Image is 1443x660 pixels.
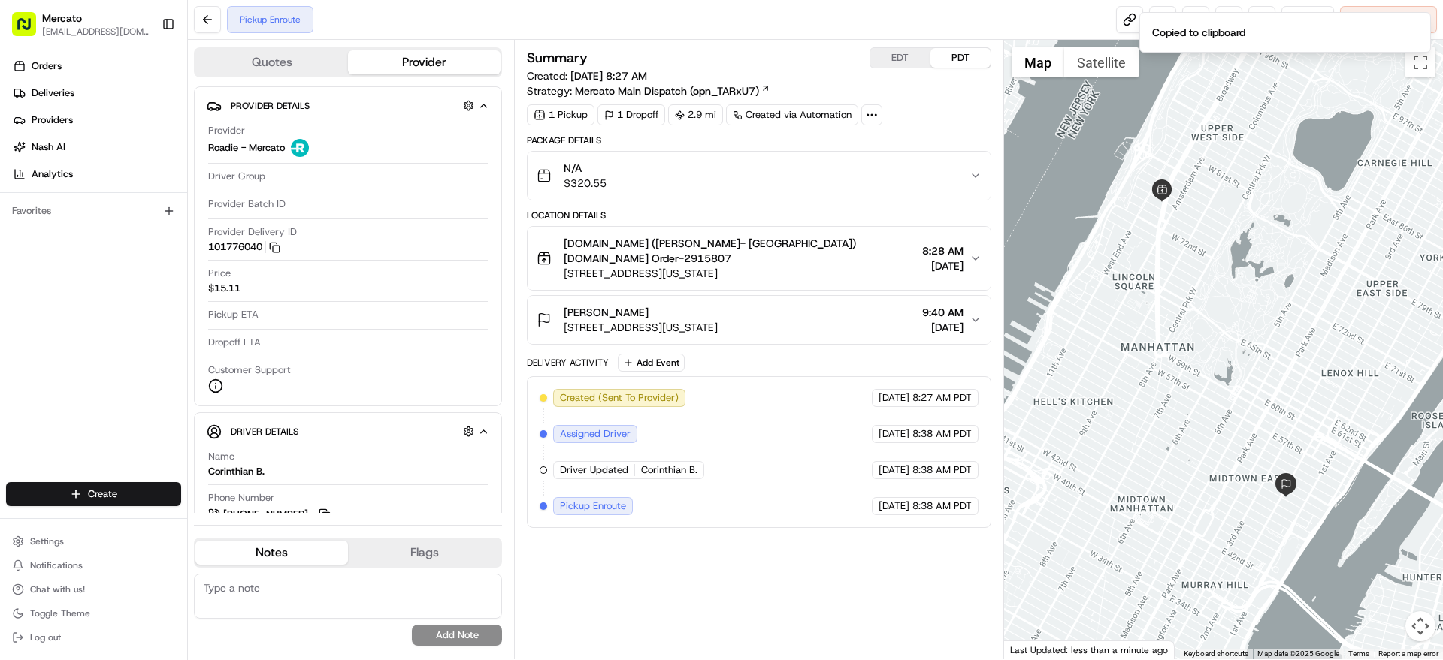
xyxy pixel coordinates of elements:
div: Favorites [6,199,181,223]
span: Chat with us! [30,583,85,595]
span: • [50,276,55,288]
span: Toggle Theme [30,607,90,619]
a: Open this area in Google Maps (opens a new window) [1008,640,1057,659]
button: N/A$320.55 [528,152,990,200]
div: 📗 [15,380,27,392]
img: roadie-logo-v2.jpg [291,139,309,157]
a: Report a map error [1378,649,1438,658]
span: [DATE] [879,427,909,441]
span: Log out [30,631,61,643]
div: Package Details [527,134,991,146]
div: Start new chat [68,186,247,201]
span: Provider Delivery ID [208,225,297,239]
span: Provider [208,124,245,137]
span: [STREET_ADDRESS][US_STATE] [564,266,915,281]
span: [PHONE_NUMBER] [223,508,308,521]
span: Analytics [32,167,73,181]
div: 2.9 mi [668,104,723,125]
button: 101776040 [208,240,280,254]
span: Customer Support [208,363,291,377]
button: EDT [870,48,930,68]
button: Provider Details [207,93,489,118]
div: Location Details [527,209,991,222]
button: Notes [195,541,348,565]
div: Delivery Activity [527,357,609,369]
a: [PHONE_NUMBER] [208,506,333,523]
a: Terms [1348,649,1369,658]
span: Dropoff ETA [208,336,261,349]
div: Corinthian B. [208,465,265,478]
span: $320.55 [564,176,607,191]
span: Settings [30,535,64,547]
span: Assigned Driver [560,427,631,441]
button: Chat with us! [6,579,181,600]
span: Orders [32,59,62,73]
span: Nash AI [32,140,65,154]
span: [STREET_ADDRESS][US_STATE] [564,320,718,335]
button: [DOMAIN_NAME] ([PERSON_NAME]- [GEOGRAPHIC_DATA]) [DOMAIN_NAME] Order-2915807[STREET_ADDRESS][US_S... [528,227,990,290]
button: See all [233,235,274,253]
button: Settings [6,531,181,552]
a: Mercato Main Dispatch (opn_TARxU7) [575,83,770,98]
span: Map data ©2025 Google [1257,649,1339,658]
button: Create [6,482,181,506]
h3: Summary [527,51,588,65]
button: Map camera controls [1405,611,1435,641]
span: [DATE] [879,499,909,513]
span: N/A [564,161,607,176]
a: 💻API Documentation [121,372,247,399]
span: Provider Batch ID [208,197,286,211]
span: Provider Details [231,100,310,112]
a: Deliveries [6,81,187,105]
span: Deliveries [32,86,74,100]
span: Pickup ETA [208,308,259,321]
span: [DATE] [58,276,89,288]
button: Notifications [6,555,181,576]
a: Created via Automation [726,104,858,125]
img: 1736555255976-a54dd68f-1ca7-489b-9aae-adbdc363a1c4 [15,186,42,213]
a: Powered byPylon [106,414,182,426]
button: [EMAIL_ADDRESS][DOMAIN_NAME] [42,26,150,38]
span: Knowledge Base [30,378,115,393]
button: Add Event [618,354,685,372]
span: Created: [527,68,647,83]
button: Show satellite imagery [1064,47,1139,77]
span: Phone Number [208,491,274,505]
span: Created (Sent To Provider) [560,391,679,405]
div: 1 Pickup [527,104,594,125]
span: Pylon [150,415,182,426]
a: Nash AI [6,135,187,159]
button: Provider [348,50,501,74]
span: API Documentation [142,378,241,393]
button: Toggle Theme [6,603,181,624]
button: Keyboard shortcuts [1184,649,1248,659]
button: Quotes [195,50,348,74]
span: Create [88,487,117,501]
span: Roadie - Mercato [208,141,285,155]
span: Mercato Main Dispatch (opn_TARxU7) [575,83,759,98]
p: Welcome 👋 [15,103,274,127]
span: $15.11 [208,282,240,295]
a: Providers [6,108,187,132]
div: 1 Dropoff [597,104,665,125]
div: Copied to clipboard [1152,25,1245,40]
button: Start new chat [256,191,274,209]
span: Driver Updated [560,463,628,477]
div: 💻 [127,380,139,392]
span: Name [208,450,234,463]
span: 8:38 AM PDT [912,427,972,441]
span: [DATE] [879,391,909,405]
span: [DATE] [922,320,964,335]
div: Last Updated: less than a minute ago [1004,640,1175,659]
button: Mercato [42,11,82,26]
span: Driver Details [231,426,298,438]
button: PDT [930,48,991,68]
a: Analytics [6,162,187,186]
button: Log out [6,627,181,648]
a: Orders [6,54,187,78]
span: Price [208,267,231,280]
span: 8:38 AM PDT [912,499,972,513]
button: Mercato[EMAIL_ADDRESS][DOMAIN_NAME] [6,6,156,42]
span: 8:27 AM PDT [912,391,972,405]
